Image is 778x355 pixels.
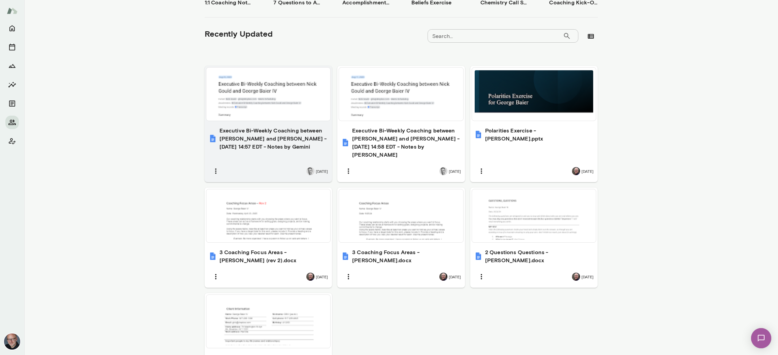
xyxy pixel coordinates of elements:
img: George Baier IV [306,167,314,175]
h6: Executive Bi-Weekly Coaching between [PERSON_NAME] and [PERSON_NAME] - [DATE] 14:57 EDT - Notes b... [219,126,328,151]
span: [DATE] [581,168,594,174]
img: 3 Coaching Focus Areas - George Baier.docx [341,252,349,260]
h6: 2 Questions Questions - [PERSON_NAME].docx [485,248,594,264]
button: Client app [5,134,19,148]
h6: 3 Coaching Focus Areas - [PERSON_NAME] (rev 2).docx [219,248,328,264]
span: [DATE] [449,274,461,279]
button: Members [5,116,19,129]
img: Rick Waldron [572,273,580,281]
span: [DATE] [449,168,461,174]
h5: Recently Updated [205,28,273,39]
img: 3 Coaching Focus Areas - George Baier (rev 2).docx [209,252,217,260]
img: George Baier IV [439,167,447,175]
button: Insights [5,78,19,91]
h6: Executive Bi-Weekly Coaching between [PERSON_NAME] and [PERSON_NAME] - [DATE] 14:58 EDT - Notes b... [352,126,461,159]
h6: 3 Coaching Focus Areas - [PERSON_NAME].docx [352,248,461,264]
button: Documents [5,97,19,110]
img: Rick Waldron [572,167,580,175]
img: Polarities Exercise - George Baier.pptx [474,130,482,139]
button: Sessions [5,40,19,54]
img: Nick Gould [4,333,20,350]
span: [DATE] [316,274,328,279]
img: Rick Waldron [306,273,314,281]
img: Executive Bi-Weekly Coaching between Nick Gould and George Baier IV - 2025/08/11 14:58 EDT - Note... [341,139,349,147]
button: Growth Plan [5,59,19,73]
img: 2 Questions Questions - George Baier.docx [474,252,482,260]
img: Rick Waldron [439,273,447,281]
img: Executive Bi-Weekly Coaching between Nick Gould and George Baier IV - 2025/08/25 14:57 EDT - Note... [209,134,217,143]
button: Home [5,22,19,35]
span: [DATE] [316,168,328,174]
span: [DATE] [581,274,594,279]
h6: Polarities Exercise - [PERSON_NAME].pptx [485,126,594,143]
img: Mento [7,4,18,17]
